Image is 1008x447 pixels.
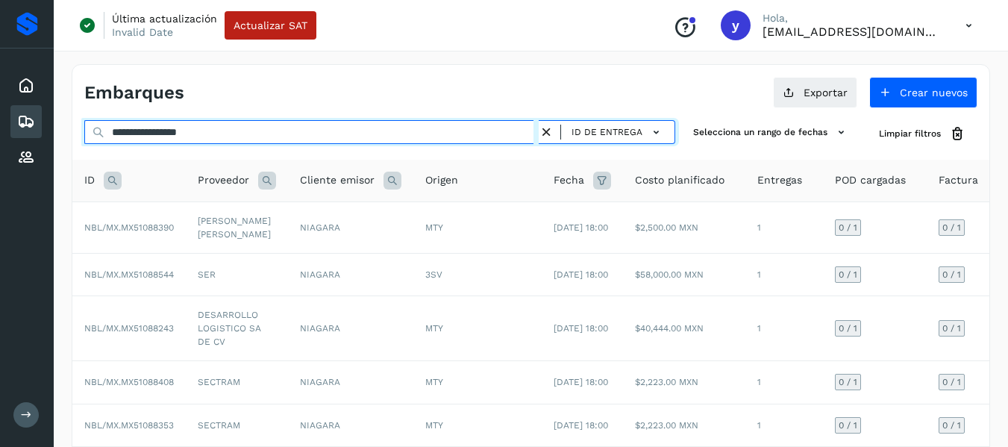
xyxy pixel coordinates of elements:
[942,324,961,333] span: 0 / 1
[839,270,857,279] span: 0 / 1
[623,201,745,253] td: $2,500.00 MXN
[763,25,942,39] p: yortega@niagarawater.com
[288,296,413,361] td: NIAGARA
[745,253,823,296] td: 1
[942,421,961,430] span: 0 / 1
[84,269,174,280] span: NBL/MX.MX51088544
[288,361,413,404] td: NIAGARA
[84,377,174,387] span: NBL/MX.MX51088408
[234,20,307,31] span: Actualizar SAT
[425,377,443,387] span: MTY
[745,361,823,404] td: 1
[763,12,942,25] p: Hola,
[10,105,42,138] div: Embarques
[84,420,174,431] span: NBL/MX.MX51088353
[186,296,288,361] td: DESARROLLO LOGISTICO SA DE CV
[554,323,608,334] span: [DATE] 18:00
[425,222,443,233] span: MTY
[623,253,745,296] td: $58,000.00 MXN
[567,122,669,143] button: ID de entrega
[84,82,184,104] h4: Embarques
[839,378,857,387] span: 0 / 1
[554,269,608,280] span: [DATE] 18:00
[745,201,823,253] td: 1
[623,361,745,404] td: $2,223.00 MXN
[900,87,968,98] span: Crear nuevos
[112,25,173,39] p: Invalid Date
[939,172,978,188] span: Factura
[839,421,857,430] span: 0 / 1
[186,201,288,253] td: [PERSON_NAME] [PERSON_NAME]
[186,404,288,446] td: SECTRAM
[84,172,95,188] span: ID
[942,378,961,387] span: 0 / 1
[839,223,857,232] span: 0 / 1
[225,11,316,40] button: Actualizar SAT
[300,172,375,188] span: Cliente emisor
[623,296,745,361] td: $40,444.00 MXN
[942,270,961,279] span: 0 / 1
[869,77,977,108] button: Crear nuevos
[288,253,413,296] td: NIAGARA
[84,323,174,334] span: NBL/MX.MX51088243
[879,127,941,140] span: Limpiar filtros
[757,172,802,188] span: Entregas
[835,172,906,188] span: POD cargadas
[198,172,249,188] span: Proveedor
[10,69,42,102] div: Inicio
[186,253,288,296] td: SER
[572,125,642,139] span: ID de entrega
[10,141,42,174] div: Proveedores
[839,324,857,333] span: 0 / 1
[554,172,584,188] span: Fecha
[804,87,848,98] span: Exportar
[623,404,745,446] td: $2,223.00 MXN
[745,404,823,446] td: 1
[554,420,608,431] span: [DATE] 18:00
[288,404,413,446] td: NIAGARA
[186,361,288,404] td: SECTRAM
[425,323,443,334] span: MTY
[687,120,855,145] button: Selecciona un rango de fechas
[745,296,823,361] td: 1
[554,222,608,233] span: [DATE] 18:00
[635,172,724,188] span: Costo planificado
[288,201,413,253] td: NIAGARA
[425,269,442,280] span: 3SV
[84,222,174,233] span: NBL/MX.MX51088390
[425,172,458,188] span: Origen
[942,223,961,232] span: 0 / 1
[425,420,443,431] span: MTY
[867,120,977,148] button: Limpiar filtros
[554,377,608,387] span: [DATE] 18:00
[112,12,217,25] p: Última actualización
[773,77,857,108] button: Exportar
